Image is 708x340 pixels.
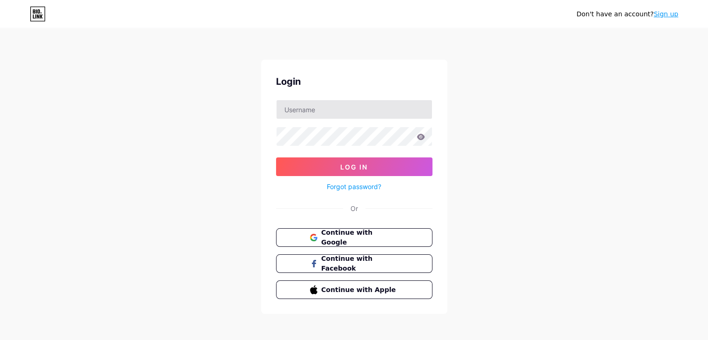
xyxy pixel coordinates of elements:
[276,228,432,247] button: Continue with Google
[276,280,432,299] button: Continue with Apple
[327,182,381,191] a: Forgot password?
[276,254,432,273] button: Continue with Facebook
[321,228,398,247] span: Continue with Google
[276,75,432,88] div: Login
[576,9,678,19] div: Don't have an account?
[351,204,358,213] div: Or
[276,157,432,176] button: Log In
[321,285,398,295] span: Continue with Apple
[321,254,398,273] span: Continue with Facebook
[276,100,432,119] input: Username
[340,163,368,171] span: Log In
[654,10,678,18] a: Sign up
